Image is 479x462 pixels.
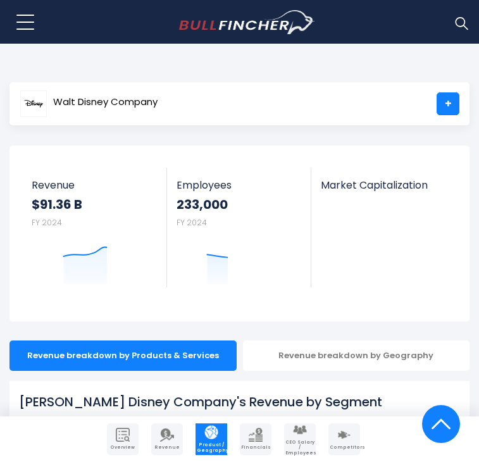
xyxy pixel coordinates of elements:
span: Revenue [32,179,158,191]
a: Walt Disney Company [20,92,158,115]
a: Company Overview [107,423,139,455]
img: DIS logo [20,91,47,117]
strong: $91.36 B [32,196,158,213]
h1: [PERSON_NAME] Disney Company's Revenue by Segment [19,392,460,411]
a: Company Product/Geography [196,423,227,455]
small: FY 2024 [177,217,207,228]
a: Company Financials [240,423,271,455]
a: Employees 233,000 FY 2024 [167,168,311,287]
div: Revenue breakdown by Products & Services [9,340,237,371]
span: Overview [108,445,137,450]
a: Revenue $91.36 B FY 2024 [22,168,167,287]
span: Walt Disney Company [53,97,158,108]
div: Revenue breakdown by Geography [243,340,470,371]
a: Company Employees [284,423,316,455]
img: bullfincher logo [179,10,315,34]
span: CEO Salary / Employees [285,440,314,456]
strong: 233,000 [177,196,301,213]
small: FY 2024 [32,217,62,228]
span: Financials [241,445,270,450]
a: Go to homepage [179,10,315,34]
a: Company Revenue [151,423,183,455]
span: Employees [177,179,301,191]
span: Market Capitalization [321,179,446,191]
a: Market Capitalization [311,168,456,206]
span: Revenue [152,445,182,450]
a: Company Competitors [328,423,360,455]
span: Competitors [330,445,359,450]
a: + [437,92,459,115]
span: Product / Geography [197,442,226,453]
